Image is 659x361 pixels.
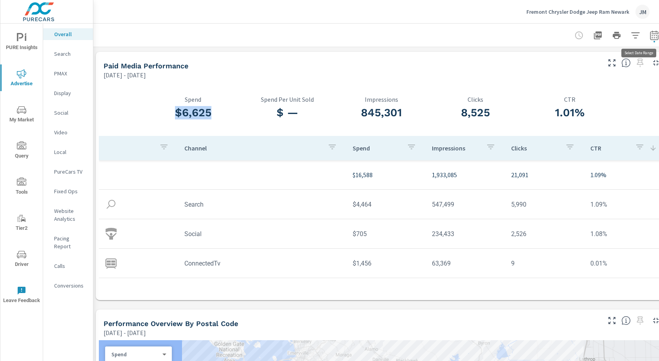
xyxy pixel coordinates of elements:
[621,316,631,325] span: Understand performance data by postal code. Individual postal codes can be selected and expanded ...
[54,282,87,290] p: Conversions
[0,24,43,313] div: nav menu
[54,262,87,270] p: Calls
[43,233,93,252] div: Pacing Report
[3,141,40,161] span: Query
[43,146,93,158] div: Local
[590,27,606,43] button: "Export Report to PDF"
[609,27,624,43] button: Print Report
[3,33,40,52] span: PURE Insights
[634,314,646,327] span: Select a preset date range to save this widget
[426,224,505,244] td: 234,433
[43,280,93,291] div: Conversions
[43,87,93,99] div: Display
[105,198,117,210] img: icon-search.svg
[104,319,238,328] h5: Performance Overview By Postal Code
[428,106,522,119] h3: 8,525
[353,170,419,180] p: $16,588
[240,106,334,119] h3: $ —
[606,314,618,327] button: Make Fullscreen
[346,224,426,244] td: $705
[505,194,584,214] td: 5,990
[105,228,117,240] img: icon-social.svg
[628,27,643,43] button: Apply Filters
[111,351,159,358] p: Spend
[43,68,93,79] div: PMAX
[590,170,657,180] p: 1.09%
[43,166,93,178] div: PureCars TV
[3,286,40,305] span: Leave Feedback
[43,107,93,119] div: Social
[511,170,578,180] p: 21,091
[54,207,87,223] p: Website Analytics
[526,8,629,15] p: Fremont Chrysler Dodge Jeep Ram Newark
[522,96,617,103] p: CTR
[43,185,93,197] div: Fixed Ops
[54,70,87,77] p: PMAX
[104,70,146,80] p: [DATE] - [DATE]
[54,187,87,195] p: Fixed Ops
[634,57,646,69] span: Select a preset date range to save this widget
[178,194,346,214] td: Search
[104,328,146,337] p: [DATE] - [DATE]
[432,144,480,152] p: Impressions
[428,96,522,103] p: Clicks
[178,224,346,244] td: Social
[43,48,93,60] div: Search
[621,58,631,68] span: Understand performance metrics over the selected time range.
[505,253,584,273] td: 9
[432,170,499,180] p: 1,933,085
[334,96,428,103] p: Impressions
[43,260,93,272] div: Calls
[104,62,188,70] h5: Paid Media Performance
[146,106,240,119] h3: $6,625
[505,224,584,244] td: 2,526
[346,253,426,273] td: $1,456
[590,144,629,152] p: CTR
[54,148,87,156] p: Local
[426,194,505,214] td: 547,499
[522,106,617,119] h3: 1.01%
[54,89,87,97] p: Display
[426,253,505,273] td: 63,369
[3,178,40,197] span: Tools
[511,144,559,152] p: Clicks
[346,194,426,214] td: $4,464
[353,144,400,152] p: Spend
[43,28,93,40] div: Overall
[3,214,40,233] span: Tier2
[635,5,650,19] div: JM
[54,109,87,117] p: Social
[105,257,117,269] img: icon-connectedtv.svg
[240,96,334,103] p: Spend Per Unit Sold
[178,253,346,273] td: ConnectedTv
[54,168,87,176] p: PureCars TV
[3,105,40,125] span: My Market
[3,69,40,88] span: Advertise
[43,126,93,138] div: Video
[3,250,40,269] span: Driver
[184,144,321,152] p: Channel
[334,106,428,119] h3: 845,301
[54,30,87,38] p: Overall
[105,351,166,358] div: Spend
[54,235,87,250] p: Pacing Report
[146,96,240,103] p: Spend
[54,50,87,58] p: Search
[54,128,87,136] p: Video
[43,205,93,225] div: Website Analytics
